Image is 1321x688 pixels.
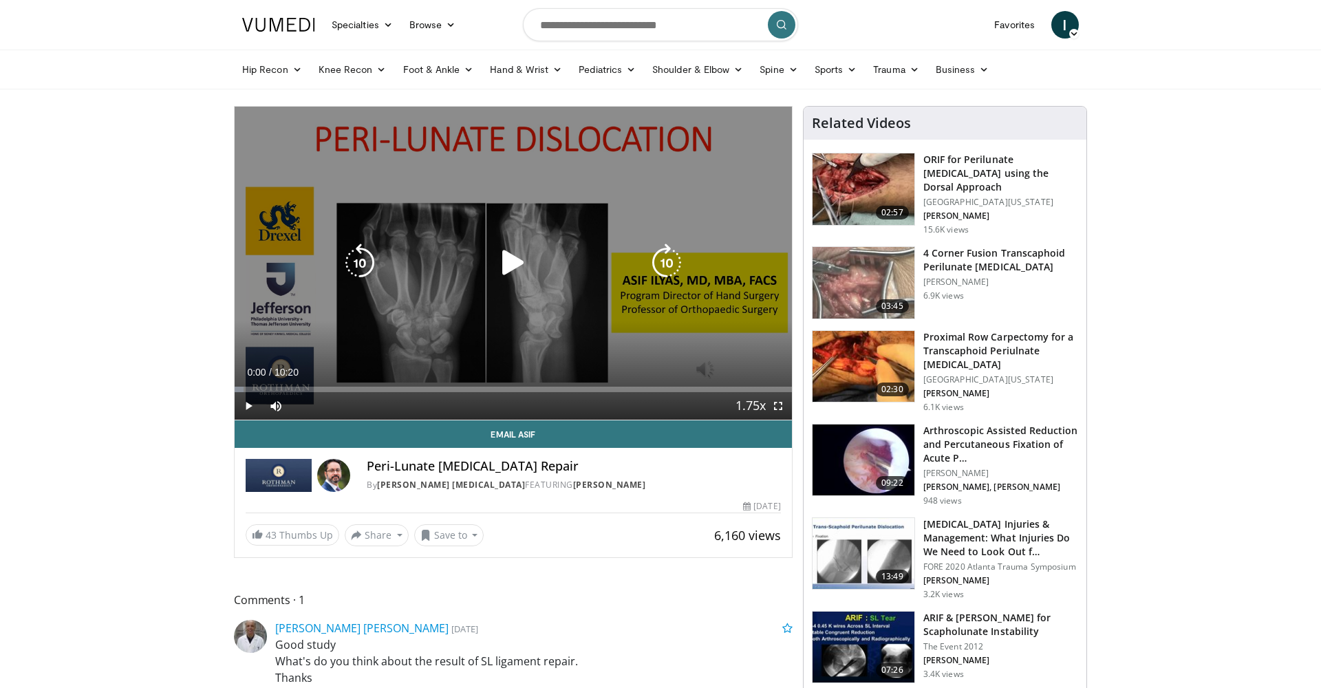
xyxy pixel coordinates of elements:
p: [GEOGRAPHIC_DATA][US_STATE] [923,197,1078,208]
span: 6,160 views [714,527,781,544]
img: Avatar [317,459,350,492]
a: 43 Thumbs Up [246,524,339,546]
p: FORE 2020 Atlanta Trauma Symposium [923,561,1078,572]
a: Business [927,56,998,83]
div: [DATE] [743,500,780,513]
img: Avatar [234,620,267,653]
p: [PERSON_NAME] [923,211,1078,222]
a: 13:49 [MEDICAL_DATA] Injuries & Management: What Injuries Do We Need to Look Out f… FORE 2020 Atl... [812,517,1078,600]
img: Picture_5_5_3.png.150x105_q85_crop-smart_upscale.jpg [813,331,914,402]
img: fylOjp5pkC-GA4Zn4xMDoxOjByO_JhYE.150x105_q85_crop-smart_upscale.jpg [813,612,914,683]
span: 10:20 [275,367,299,378]
button: Mute [262,392,290,420]
a: Email Asif [235,420,792,448]
a: Hand & Wrist [482,56,570,83]
p: 3.2K views [923,589,964,600]
span: 07:26 [876,663,909,677]
div: By FEATURING [367,479,781,491]
h4: Peri-Lunate [MEDICAL_DATA] Repair [367,459,781,474]
p: [PERSON_NAME] [923,468,1078,479]
h3: Proximal Row Carpectomy for a Transcaphoid Periulnate [MEDICAL_DATA] [923,330,1078,372]
a: 03:45 4 Corner Fusion Transcaphoid Perilunate [MEDICAL_DATA] [PERSON_NAME] 6.9K views [812,246,1078,319]
a: Trauma [865,56,927,83]
img: VuMedi Logo [242,18,315,32]
p: 3.4K views [923,669,964,680]
button: Save to [414,524,484,546]
img: 983833de-b147-4a85-9417-e2b5e3f89f4e.150x105_q85_crop-smart_upscale.jpg [813,424,914,496]
a: Specialties [323,11,401,39]
h4: Related Videos [812,115,911,131]
p: 6.9K views [923,290,964,301]
video-js: Video Player [235,107,792,420]
span: Comments 1 [234,591,793,609]
p: [GEOGRAPHIC_DATA][US_STATE] [923,374,1078,385]
h3: [MEDICAL_DATA] Injuries & Management: What Injuries Do We Need to Look Out f… [923,517,1078,559]
span: / [269,367,272,378]
h3: Arthroscopic Assisted Reduction and Percutaneous Fixation of Acute P… [923,424,1078,465]
a: Favorites [986,11,1043,39]
a: Sports [806,56,866,83]
a: Shoulder & Elbow [644,56,751,83]
a: Pediatrics [570,56,644,83]
span: 0:00 [247,367,266,378]
button: Share [345,524,409,546]
a: [PERSON_NAME] [MEDICAL_DATA] [377,479,525,491]
img: Rothman Hand Surgery [246,459,312,492]
a: Hip Recon [234,56,310,83]
a: 02:30 Proximal Row Carpectomy for a Transcaphoid Periulnate [MEDICAL_DATA] [GEOGRAPHIC_DATA][US_S... [812,330,1078,413]
h3: ORIF for Perilunate [MEDICAL_DATA] using the Dorsal Approach [923,153,1078,194]
a: Spine [751,56,806,83]
span: 13:49 [876,570,909,583]
button: Fullscreen [764,392,792,420]
p: Good study What's do you think about the result of SL ligament repair. Thanks [275,636,793,686]
p: [PERSON_NAME], [PERSON_NAME] [923,482,1078,493]
p: 948 views [923,495,962,506]
p: The Event 2012 [923,641,1078,652]
small: [DATE] [451,623,478,635]
h3: ARIF & [PERSON_NAME] for Scapholunate Instability [923,611,1078,638]
p: [PERSON_NAME] [923,388,1078,399]
a: [PERSON_NAME] [573,479,646,491]
a: I [1051,11,1079,39]
a: [PERSON_NAME] [PERSON_NAME] [275,621,449,636]
p: [PERSON_NAME] [923,655,1078,666]
a: Browse [401,11,464,39]
img: 0a894fbd-a7cb-40d3-bfab-3b5d671758fa.150x105_q85_crop-smart_upscale.jpg [813,518,914,590]
span: 09:22 [876,476,909,490]
p: [PERSON_NAME] [923,575,1078,586]
span: 03:45 [876,299,909,313]
a: 02:57 ORIF for Perilunate [MEDICAL_DATA] using the Dorsal Approach [GEOGRAPHIC_DATA][US_STATE] [P... [812,153,1078,235]
span: 02:30 [876,383,909,396]
a: 07:26 ARIF & [PERSON_NAME] for Scapholunate Instability The Event 2012 [PERSON_NAME] 3.4K views [812,611,1078,684]
button: Playback Rate [737,392,764,420]
img: 1b5f4ccd-8f9f-4f84-889d-337cda345fc9.150x105_q85_crop-smart_upscale.jpg [813,247,914,319]
input: Search topics, interventions [523,8,798,41]
a: Knee Recon [310,56,395,83]
p: [PERSON_NAME] [923,277,1078,288]
img: bf3337b0-582c-4dd6-bf6c-db1afff2545b.150x105_q85_crop-smart_upscale.jpg [813,153,914,225]
div: Progress Bar [235,387,792,392]
a: Foot & Ankle [395,56,482,83]
h3: 4 Corner Fusion Transcaphoid Perilunate [MEDICAL_DATA] [923,246,1078,274]
span: 02:57 [876,206,909,219]
button: Play [235,392,262,420]
p: 6.1K views [923,402,964,413]
span: 43 [266,528,277,541]
p: 15.6K views [923,224,969,235]
a: 09:22 Arthroscopic Assisted Reduction and Percutaneous Fixation of Acute P… [PERSON_NAME] [PERSON... [812,424,1078,506]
